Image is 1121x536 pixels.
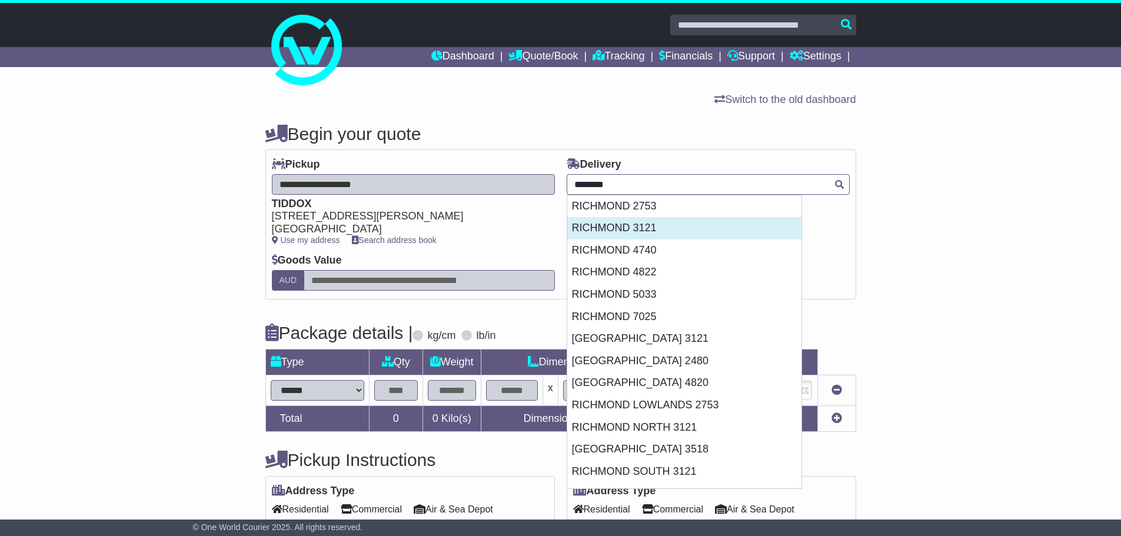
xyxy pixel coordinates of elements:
label: Pickup [272,158,320,171]
a: Support [727,47,775,67]
label: Address Type [573,485,656,498]
a: Search address book [352,235,437,245]
td: Total [265,405,369,431]
label: kg/cm [427,329,455,342]
div: [GEOGRAPHIC_DATA] 3518 [567,438,801,461]
a: Use my address [272,235,340,245]
div: RICHMOND 4740 [567,239,801,262]
td: x [543,375,558,405]
label: Address Type [272,485,355,498]
label: AUD [272,270,305,291]
a: Remove this item [831,384,842,396]
div: [GEOGRAPHIC_DATA] 4820 [567,372,801,394]
div: [GEOGRAPHIC_DATA] 3121 [567,328,801,350]
div: RICHMOND 2753 [567,195,801,218]
td: Kilo(s) [423,405,481,431]
a: Dashboard [431,47,494,67]
div: RICHMOND 3121 [567,217,801,239]
div: [STREET_ADDRESS][PERSON_NAME] [272,210,543,223]
span: Commercial [341,500,402,518]
span: Air & Sea Depot [414,500,493,518]
label: lb/in [476,329,495,342]
a: Settings [790,47,841,67]
a: Quote/Book [508,47,578,67]
div: RICHMOND LOWLANDS 2753 [567,394,801,417]
h4: Pickup Instructions [265,450,555,470]
div: [GEOGRAPHIC_DATA] 2480 [567,350,801,372]
div: RICHMOND 7025 [567,306,801,328]
span: Air & Sea Depot [715,500,794,518]
td: Qty [369,349,423,375]
span: Commercial [642,500,703,518]
div: RICHMOND VALE 2323 [567,482,801,505]
td: Dimensions (L x W x H) [481,349,697,375]
div: RICHMOND 4822 [567,261,801,284]
div: TIDDOX [272,198,543,211]
span: Residential [573,500,630,518]
td: Type [265,349,369,375]
a: Tracking [593,47,644,67]
typeahead: Please provide city [567,174,850,195]
span: Residential [272,500,329,518]
a: Add new item [831,412,842,424]
td: Weight [423,349,481,375]
h4: Package details | [265,323,413,342]
td: Dimensions in Centimetre(s) [481,405,697,431]
div: RICHMOND SOUTH 3121 [567,461,801,483]
div: [GEOGRAPHIC_DATA] [272,223,543,236]
label: Delivery [567,158,621,171]
a: Financials [659,47,713,67]
div: RICHMOND 5033 [567,284,801,306]
td: 0 [369,405,423,431]
a: Switch to the old dashboard [714,94,856,105]
label: Goods Value [272,254,342,267]
span: © One World Courier 2025. All rights reserved. [193,522,363,532]
div: RICHMOND NORTH 3121 [567,417,801,439]
span: 0 [433,412,438,424]
h4: Begin your quote [265,124,856,144]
